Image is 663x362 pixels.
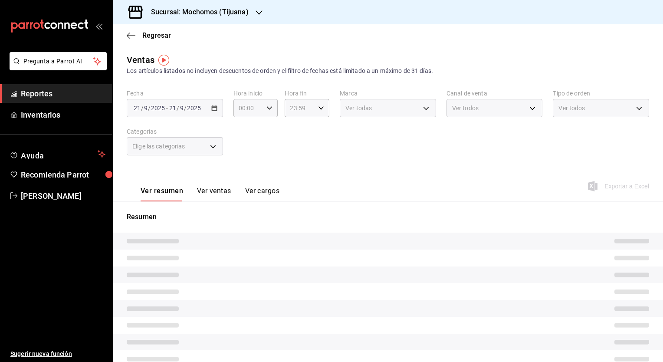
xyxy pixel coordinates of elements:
[21,149,94,159] span: Ayuda
[132,142,185,151] span: Elige las categorías
[187,105,201,112] input: ----
[285,90,329,96] label: Hora fin
[180,105,184,112] input: --
[144,7,249,17] h3: Sucursal: Mochomos (Tijuana)
[166,105,168,112] span: -
[127,128,223,135] label: Categorías
[177,105,179,112] span: /
[141,105,144,112] span: /
[10,349,105,359] span: Sugerir nueva función
[21,190,105,202] span: [PERSON_NAME]
[133,105,141,112] input: --
[127,90,223,96] label: Fecha
[141,187,279,201] div: navigation tabs
[127,212,649,222] p: Resumen
[142,31,171,39] span: Regresar
[169,105,177,112] input: --
[158,55,169,66] img: Tooltip marker
[197,187,231,201] button: Ver ventas
[148,105,151,112] span: /
[10,52,107,70] button: Pregunta a Parrot AI
[233,90,278,96] label: Hora inicio
[127,31,171,39] button: Regresar
[340,90,436,96] label: Marca
[127,53,154,66] div: Ventas
[21,88,105,99] span: Reportes
[184,105,187,112] span: /
[446,90,543,96] label: Canal de venta
[21,109,105,121] span: Inventarios
[21,169,105,181] span: Recomienda Parrot
[452,104,479,112] span: Ver todos
[23,57,93,66] span: Pregunta a Parrot AI
[558,104,585,112] span: Ver todos
[144,105,148,112] input: --
[127,66,649,76] div: Los artículos listados no incluyen descuentos de orden y el filtro de fechas está limitado a un m...
[345,104,372,112] span: Ver todas
[141,187,183,201] button: Ver resumen
[95,23,102,30] button: open_drawer_menu
[6,63,107,72] a: Pregunta a Parrot AI
[151,105,165,112] input: ----
[245,187,280,201] button: Ver cargos
[553,90,649,96] label: Tipo de orden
